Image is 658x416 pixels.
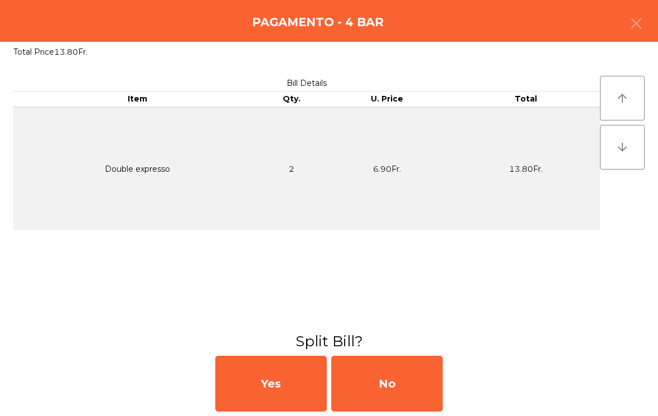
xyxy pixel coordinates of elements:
[452,107,600,230] td: 13.80Fr.
[13,107,262,230] td: Double expresso
[287,78,327,88] span: Bill Details
[54,47,88,57] span: 13.80Fr.
[215,356,327,412] div: Yes
[322,91,452,107] th: U. Price
[616,141,629,154] i: arrow_downward
[616,91,629,105] i: arrow_upward
[331,356,443,412] div: No
[262,107,321,230] td: 2
[262,91,321,107] th: Qty.
[600,76,645,120] button: arrow_upward
[452,91,600,107] th: Total
[600,125,645,170] button: arrow_downward
[8,331,650,351] h3: Split Bill?
[13,47,54,57] span: Total Price
[322,107,452,230] td: 6.90Fr.
[13,91,262,107] th: Item
[252,14,384,31] h4: Pagamento - 4 BAR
